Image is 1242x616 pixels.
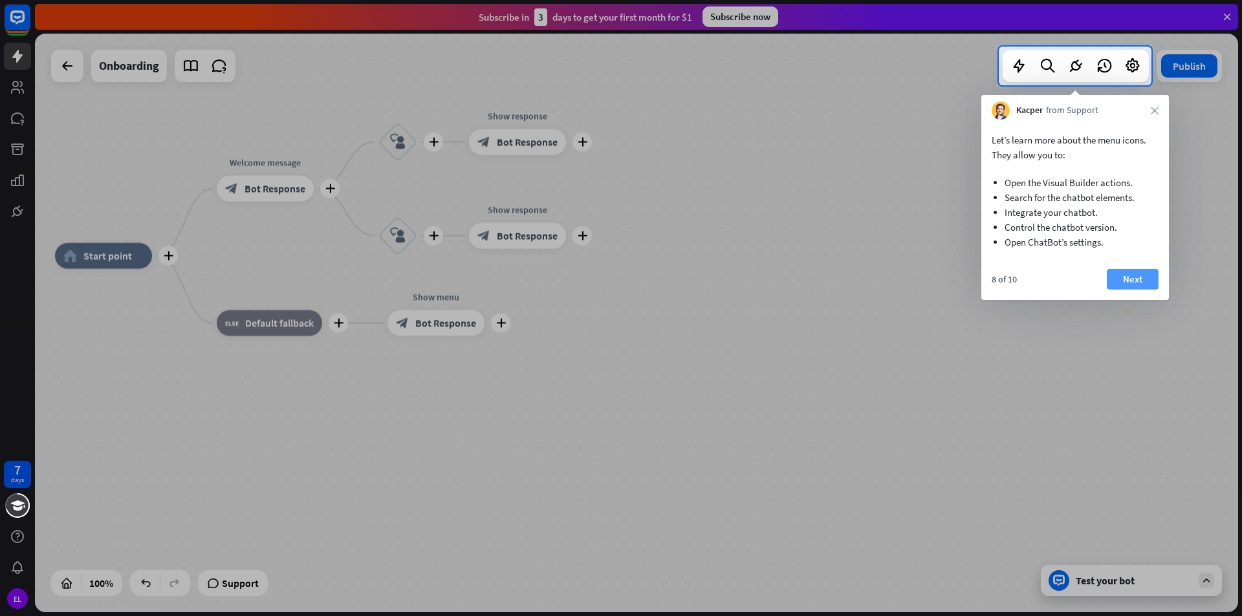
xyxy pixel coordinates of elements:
[1005,235,1146,250] li: Open ChatBot’s settings.
[1016,104,1043,117] span: Kacper
[10,5,49,44] button: Open LiveChat chat widget
[1046,104,1098,117] span: from Support
[992,133,1159,162] p: Let’s learn more about the menu icons. They allow you to:
[1107,269,1159,290] button: Next
[1005,175,1146,190] li: Open the Visual Builder actions.
[1151,107,1159,114] i: close
[992,273,1017,285] div: 8 of 10
[1005,205,1146,220] li: Integrate your chatbot.
[1005,190,1146,205] li: Search for the chatbot elements.
[1005,220,1146,235] li: Control the chatbot version.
